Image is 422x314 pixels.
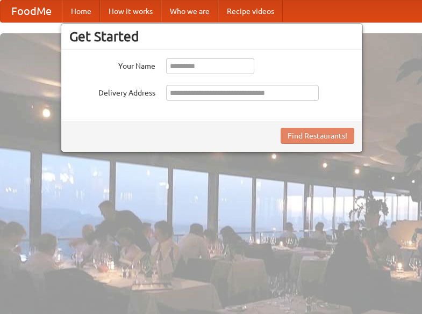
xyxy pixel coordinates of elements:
[69,85,155,98] label: Delivery Address
[69,58,155,71] label: Your Name
[218,1,283,22] a: Recipe videos
[281,128,354,144] button: Find Restaurants!
[1,1,62,22] a: FoodMe
[69,28,354,45] h3: Get Started
[62,1,100,22] a: Home
[100,1,161,22] a: How it works
[161,1,218,22] a: Who we are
